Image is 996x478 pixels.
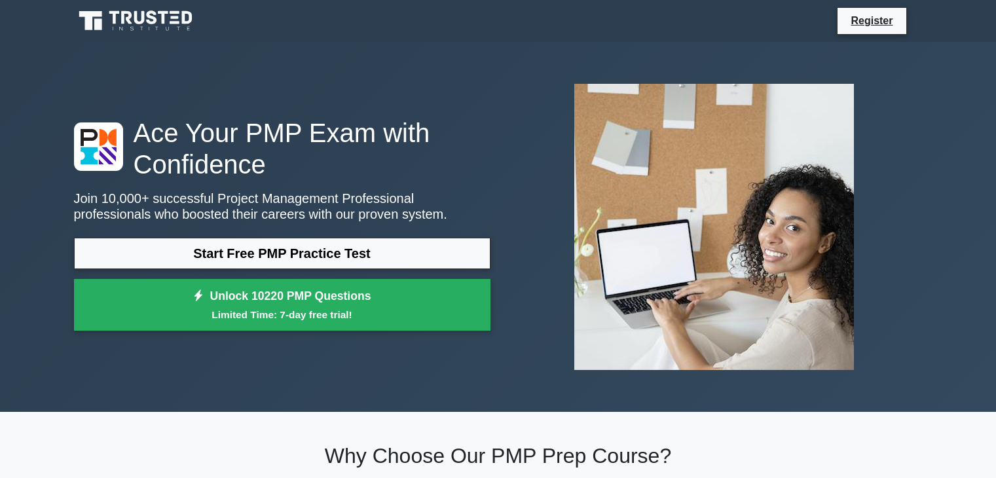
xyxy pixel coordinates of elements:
[843,12,900,29] a: Register
[74,443,923,468] h2: Why Choose Our PMP Prep Course?
[74,279,490,331] a: Unlock 10220 PMP QuestionsLimited Time: 7-day free trial!
[90,307,474,322] small: Limited Time: 7-day free trial!
[74,238,490,269] a: Start Free PMP Practice Test
[74,191,490,222] p: Join 10,000+ successful Project Management Professional professionals who boosted their careers w...
[74,117,490,180] h1: Ace Your PMP Exam with Confidence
